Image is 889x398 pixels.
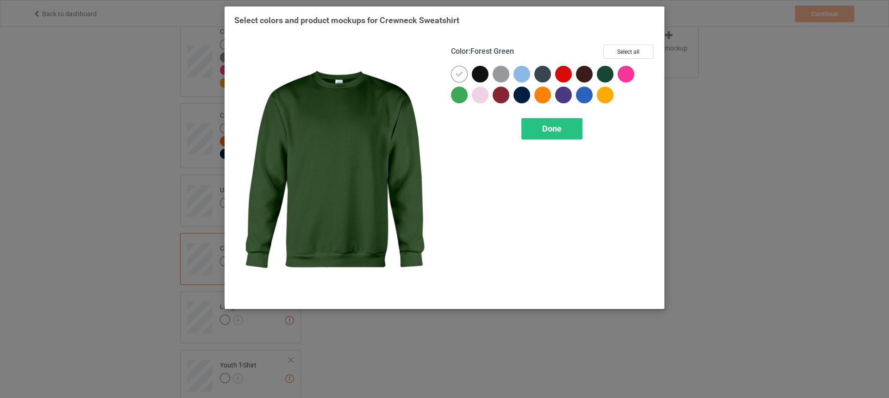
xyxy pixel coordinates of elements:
[542,124,562,133] span: Done
[470,47,514,56] span: Forest Green
[451,47,514,57] h4: :
[234,15,459,25] span: Select colors and product mockups for Crewneck Sweatshirt
[603,44,653,59] button: Select all
[451,47,469,56] span: Color
[234,44,438,299] img: regular.jpg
